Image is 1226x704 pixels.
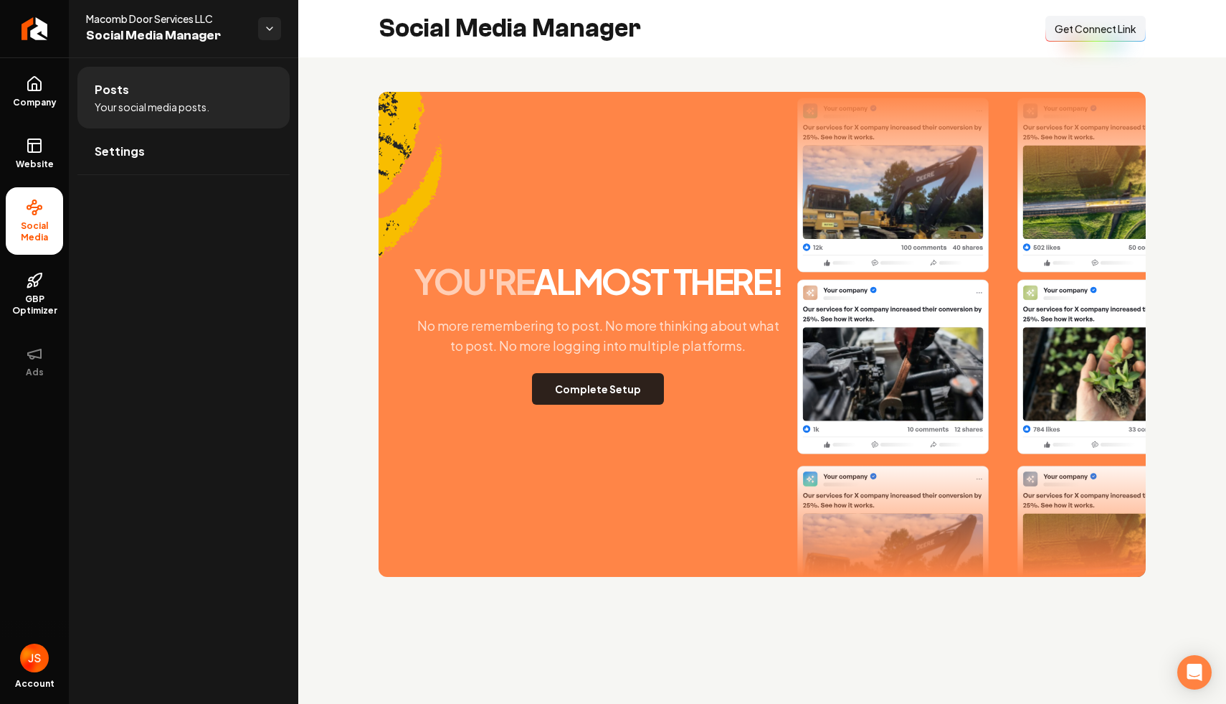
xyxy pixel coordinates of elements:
a: GBP Optimizer [6,261,63,328]
a: Company [6,64,63,120]
img: Rebolt Logo [22,17,48,40]
button: Complete Setup [532,373,664,405]
span: Get Connect Link [1055,22,1136,36]
span: Website [10,159,60,170]
span: Your social media posts. [95,100,209,114]
h2: almost there! [414,264,782,299]
img: Post Two [1017,98,1209,454]
div: Open Intercom Messenger [1177,655,1212,690]
span: Social Media [6,220,63,243]
span: Account [15,678,54,690]
span: GBP Optimizer [6,294,63,316]
span: Company [7,97,62,108]
button: Ads [6,334,63,390]
button: Open user button [20,644,49,672]
img: James Shamoun [20,644,49,672]
span: Ads [20,367,49,378]
span: you're [414,259,534,303]
span: Social Media Manager [86,26,247,46]
img: Post One [797,98,989,454]
span: Posts [95,81,129,98]
button: Get Connect Link [1045,16,1146,42]
span: Settings [95,143,145,160]
a: Website [6,126,63,182]
p: No more remembering to post. No more thinking about what to post. No more logging into multiple p... [404,316,792,356]
a: Settings [77,128,290,174]
img: Accent [379,92,442,299]
span: Macomb Door Services LLC [86,11,247,26]
h2: Social Media Manager [379,14,641,43]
